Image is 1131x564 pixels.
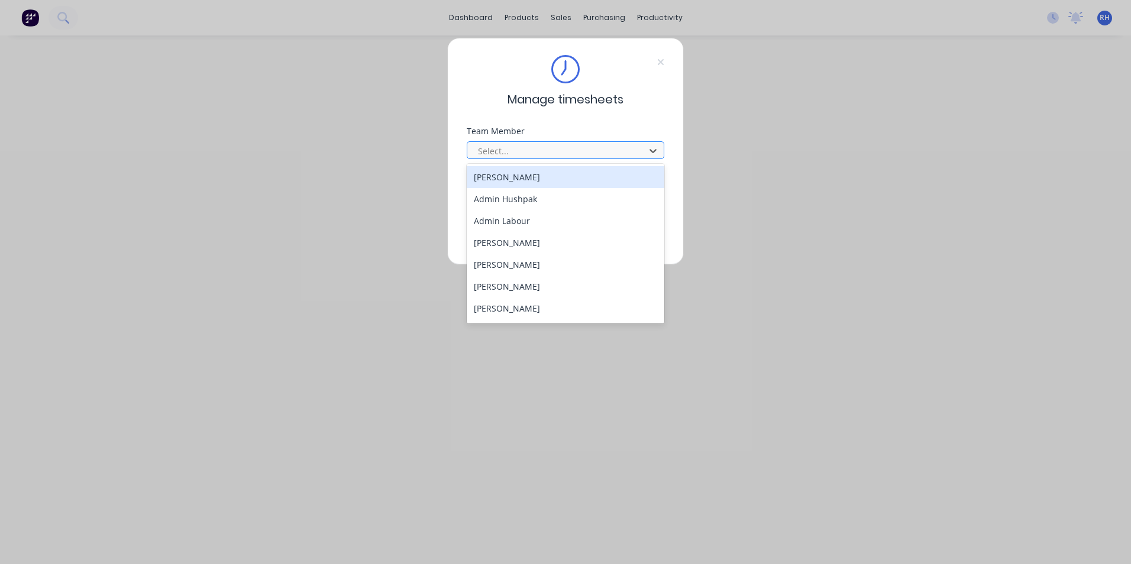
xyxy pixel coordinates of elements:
div: Team Member [467,127,664,135]
div: Admin Hushpak [467,188,664,210]
div: [PERSON_NAME] [467,232,664,254]
div: Admin Labour [467,210,664,232]
div: [PERSON_NAME] [467,275,664,297]
div: [PERSON_NAME] [467,254,664,275]
div: [PERSON_NAME] [PERSON_NAME] [467,319,664,341]
div: [PERSON_NAME] [467,166,664,188]
span: Manage timesheets [508,90,623,108]
div: [PERSON_NAME] [467,297,664,319]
